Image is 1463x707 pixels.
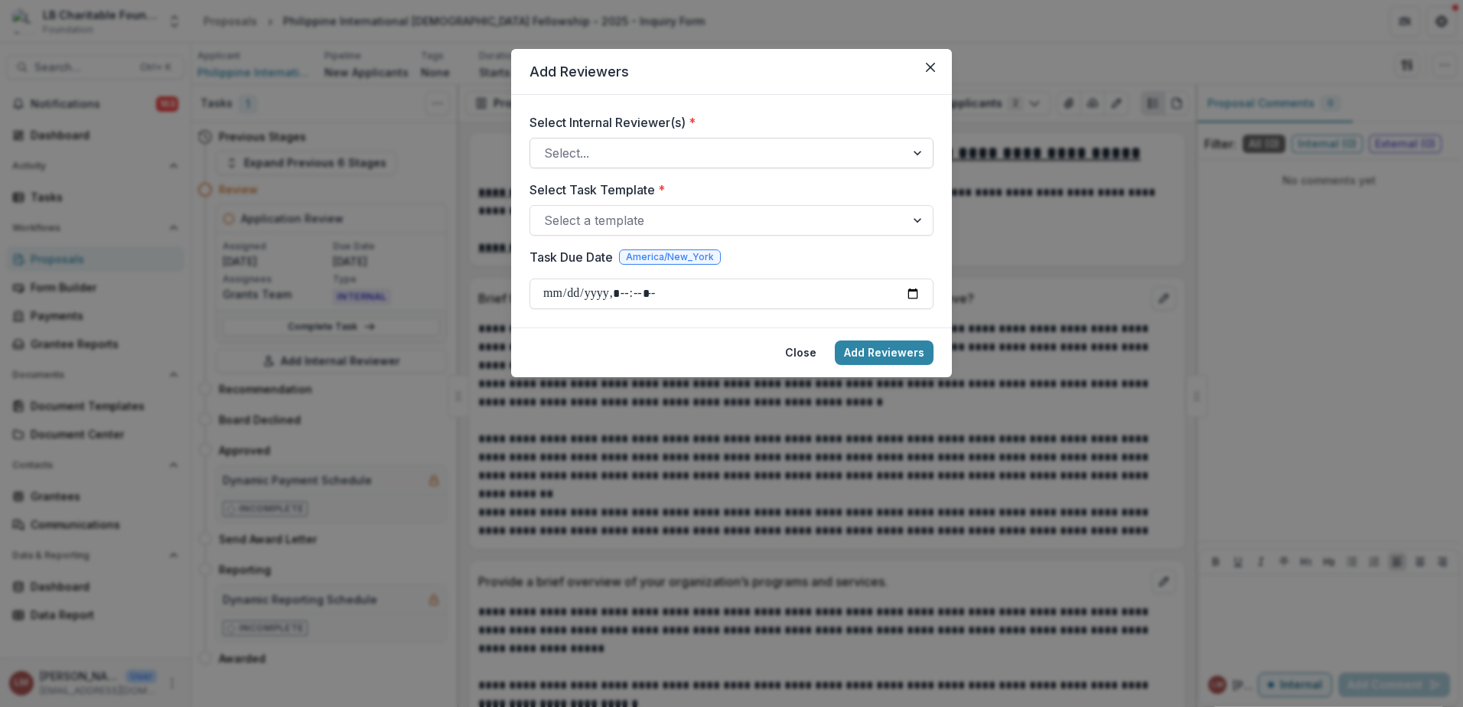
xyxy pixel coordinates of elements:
[529,181,924,199] label: Select Task Template
[511,49,952,95] header: Add Reviewers
[835,340,934,365] button: Add Reviewers
[529,113,924,132] label: Select Internal Reviewer(s)
[776,340,826,365] button: Close
[918,55,943,80] button: Close
[626,252,714,262] span: America/New_York
[529,248,613,266] label: Task Due Date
